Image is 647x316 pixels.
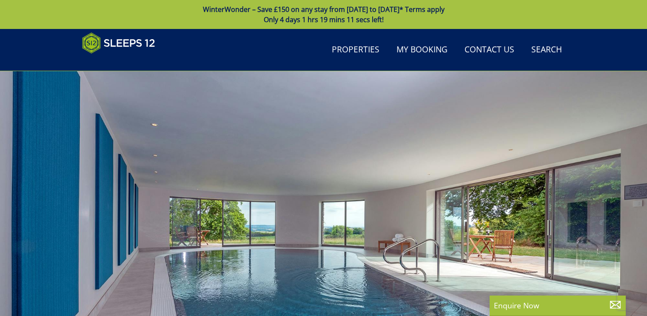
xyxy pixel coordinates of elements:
[328,40,383,60] a: Properties
[264,15,384,24] span: Only 4 days 1 hrs 19 mins 11 secs left!
[461,40,518,60] a: Contact Us
[393,40,451,60] a: My Booking
[78,59,167,66] iframe: Customer reviews powered by Trustpilot
[494,300,621,311] p: Enquire Now
[82,32,155,54] img: Sleeps 12
[528,40,565,60] a: Search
